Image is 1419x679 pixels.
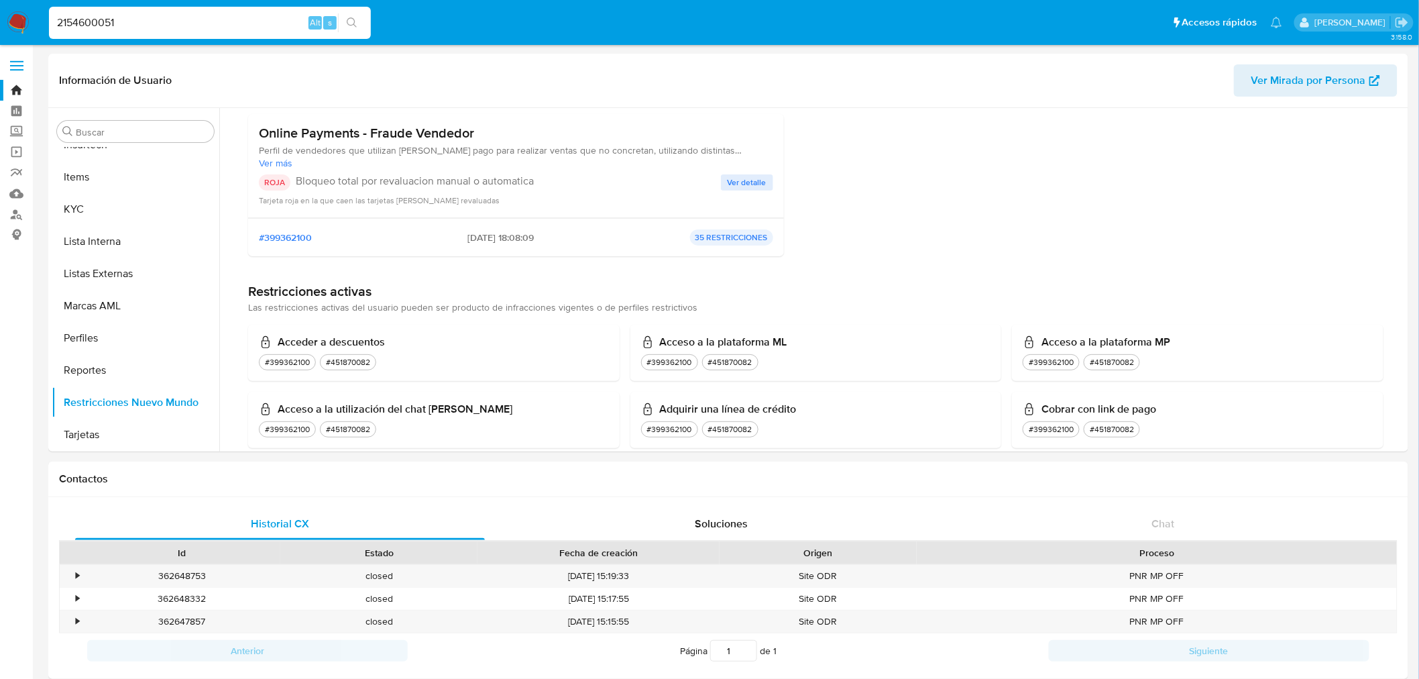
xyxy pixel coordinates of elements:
[52,225,219,258] button: Lista Interna
[917,588,1397,610] div: PNR MP OFF
[280,565,477,587] div: closed
[773,644,777,658] span: 1
[1182,15,1257,30] span: Accesos rápidos
[720,588,917,610] div: Site ODR
[87,640,408,662] button: Anterior
[52,258,219,290] button: Listas Externas
[83,611,280,633] div: 362647857
[310,16,321,29] span: Alt
[1152,516,1175,531] span: Chat
[487,546,710,560] div: Fecha de creación
[76,592,79,605] div: •
[280,611,477,633] div: closed
[49,14,371,32] input: Buscar usuario o caso...
[680,640,777,662] span: Página de
[52,322,219,354] button: Perfiles
[1049,640,1369,662] button: Siguiente
[917,565,1397,587] div: PNR MP OFF
[477,565,720,587] div: [DATE] 15:19:33
[1271,17,1282,28] a: Notificaciones
[52,193,219,225] button: KYC
[52,290,219,322] button: Marcas AML
[62,126,73,137] button: Buscar
[52,386,219,419] button: Restricciones Nuevo Mundo
[59,472,1398,486] h1: Contactos
[1395,15,1409,30] a: Salir
[290,546,468,560] div: Estado
[1314,16,1390,29] p: gregorio.negri@mercadolibre.com
[76,570,79,582] div: •
[729,546,907,560] div: Origen
[83,565,280,587] div: 362648753
[338,13,365,32] button: search-icon
[251,516,309,531] span: Historial CX
[83,588,280,610] div: 362648332
[1251,64,1366,97] span: Ver Mirada por Persona
[328,16,332,29] span: s
[926,546,1387,560] div: Proceso
[695,516,748,531] span: Soluciones
[477,588,720,610] div: [DATE] 15:17:55
[76,126,209,138] input: Buscar
[1234,64,1398,97] button: Ver Mirada por Persona
[917,611,1397,633] div: PNR MP OFF
[52,161,219,193] button: Items
[76,615,79,628] div: •
[52,419,219,451] button: Tarjetas
[59,74,172,87] h1: Información de Usuario
[93,546,271,560] div: Id
[720,565,917,587] div: Site ODR
[477,611,720,633] div: [DATE] 15:15:55
[52,354,219,386] button: Reportes
[720,611,917,633] div: Site ODR
[280,588,477,610] div: closed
